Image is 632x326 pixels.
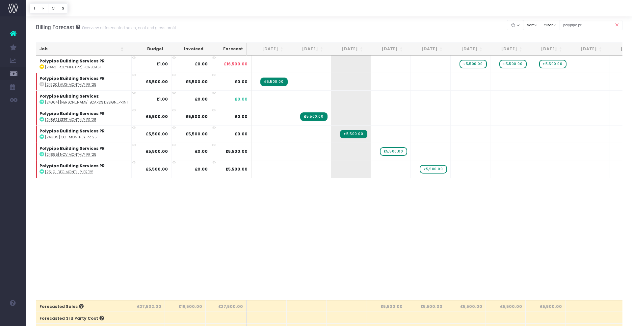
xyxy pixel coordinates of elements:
[36,160,132,177] td: :
[80,24,176,31] small: Overview of forecasted sales, cost and gross profit
[186,114,208,119] strong: £5,500.00
[36,56,132,73] td: :
[45,65,101,70] abbr: [21446] Polypipe (PR) Forecast
[541,20,560,30] button: filter
[206,300,247,312] th: £27,500.00
[36,90,132,108] td: :
[39,146,105,151] strong: Polypipe Building Services PR
[235,79,248,85] span: £0.00
[36,43,127,56] th: Job: activate to sort column ascending
[186,79,208,84] strong: £5,500.00
[156,61,168,67] strong: £1.00
[327,43,366,56] th: Oct 25: activate to sort column ascending
[446,43,486,56] th: Jan 26: activate to sort column ascending
[366,300,406,312] th: £5,500.00
[146,149,168,154] strong: £5,500.00
[146,114,168,119] strong: £5,500.00
[235,131,248,137] span: £0.00
[36,312,124,324] th: Forecasted 3rd Party Cost
[45,170,93,175] abbr: [25110] Dec Monthly PR '25
[247,43,287,56] th: Aug 25: activate to sort column ascending
[146,79,168,84] strong: £5,500.00
[224,61,248,67] span: £16,500.00
[146,166,168,172] strong: £5,500.00
[499,60,526,68] span: wayahead Sales Forecast Item
[406,43,446,56] th: Dec 25: activate to sort column ascending
[36,125,132,143] td: :
[45,135,96,140] abbr: [24909] Oct Monthly PR '25
[45,117,96,122] abbr: [24867] Sept Monthly PR '25
[539,60,566,68] span: wayahead Sales Forecast Item
[380,147,407,156] span: wayahead Sales Forecast Item
[287,43,327,56] th: Sep 25: activate to sort column ascending
[446,300,486,312] th: £5,500.00
[486,43,526,56] th: Feb 26: activate to sort column ascending
[406,300,446,312] th: £5,500.00
[36,24,74,31] span: Billing Forecast
[195,149,208,154] strong: £0.00
[235,114,248,120] span: £0.00
[127,43,167,56] th: Budget
[45,152,96,157] abbr: [24985] Nov Monthly PR '25
[8,313,18,323] img: images/default_profile_image.png
[526,43,566,56] th: Mar 26: activate to sort column ascending
[340,130,367,138] span: Streamtime Invoice: ST7126 – [24909] Oct Monthly PR '25
[36,143,132,160] td: :
[460,60,487,68] span: wayahead Sales Forecast Item
[45,100,128,105] abbr: [24864] Ashworth Boards Design and Print
[560,20,623,30] input: Search...
[225,166,248,172] span: £5,500.00
[186,131,208,137] strong: £5,500.00
[526,300,566,312] th: £5,500.00
[486,300,526,312] th: £5,500.00
[39,304,84,310] span: Forecasted Sales
[366,43,406,56] th: Nov 25: activate to sort column ascending
[58,3,68,13] button: S
[39,163,105,169] strong: Polypipe Building Services PR
[39,93,98,99] strong: Polypipe Building Services
[195,166,208,172] strong: £0.00
[260,78,287,86] span: Streamtime Invoice: ST6973 – [24720] Aug Monthly PR '25
[300,112,327,121] span: Streamtime Invoice: ST7054 – [24867] Sept Monthly PR '25
[225,149,248,154] span: £5,500.00
[36,73,132,90] td: :
[39,111,105,116] strong: Polypipe Building Services PR
[36,108,132,125] td: :
[39,58,105,64] strong: Polypipe Building Services PR
[207,43,247,56] th: Forecast
[165,300,206,312] th: £16,500.00
[235,96,248,102] span: £0.00
[39,76,105,81] strong: Polypipe Building Services PR
[566,43,605,56] th: Apr 26: activate to sort column ascending
[195,96,208,102] strong: £0.00
[124,300,165,312] th: £27,502.00
[30,3,68,13] div: Vertical button group
[420,165,447,174] span: wayahead Sales Forecast Item
[30,3,39,13] button: T
[523,20,541,30] button: sort
[39,3,48,13] button: F
[195,61,208,67] strong: £0.00
[48,3,59,13] button: C
[45,82,96,87] abbr: [24720] Aug Monthly PR '25
[146,131,168,137] strong: £5,500.00
[167,43,207,56] th: Invoiced
[156,96,168,102] strong: £1.00
[39,128,105,134] strong: Polypipe Building Services PR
